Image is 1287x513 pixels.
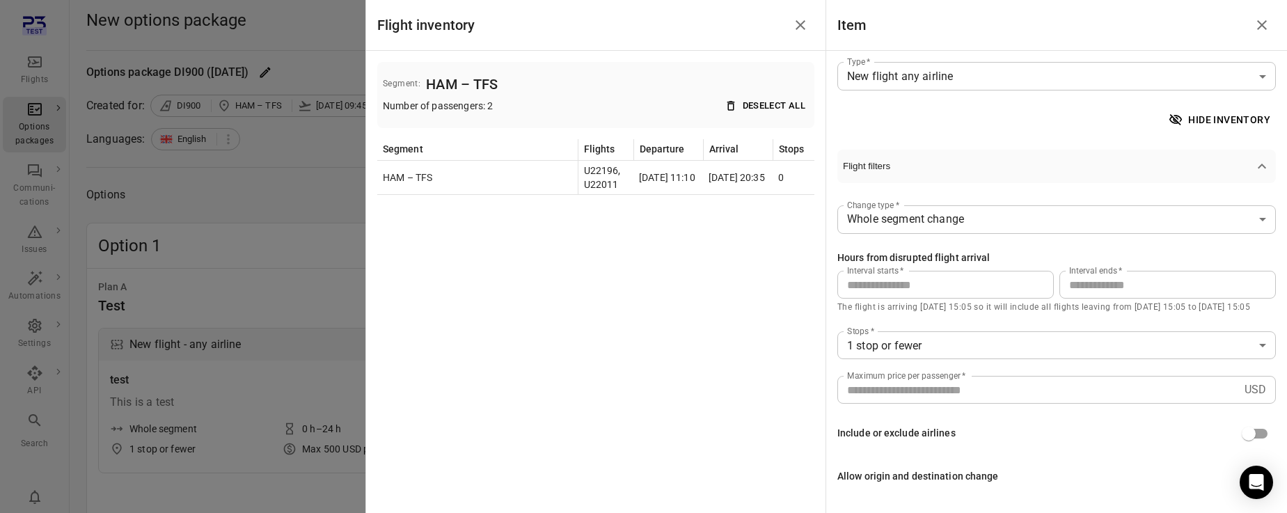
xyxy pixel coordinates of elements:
[837,426,956,441] div: Include or exclude airlines
[837,331,1276,359] div: 1 stop or fewer
[847,325,874,337] label: Stops
[837,301,1276,315] p: The flight is arriving [DATE] 15:05 so it will include all flights leaving from [DATE] 15:05 to [...
[847,68,1254,85] div: New flight any airline
[847,199,899,211] label: Change type
[837,251,990,266] div: Hours from disrupted flight arrival
[847,211,1254,228] div: Whole segment change
[1069,265,1123,276] label: Interval ends
[1240,466,1273,499] div: Open Intercom Messenger
[1248,11,1276,39] button: Close drawer
[847,370,966,381] label: Maximum price per passenger
[837,469,999,484] div: Allow origin and destination change
[837,150,1276,183] button: Flight filters
[1166,107,1276,133] button: Hide inventory
[837,183,1276,513] div: Flight filters
[843,161,1254,171] span: Flight filters
[837,14,867,36] h1: Item
[1245,381,1266,398] p: USD
[847,265,903,276] label: Interval starts
[847,56,871,68] label: Type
